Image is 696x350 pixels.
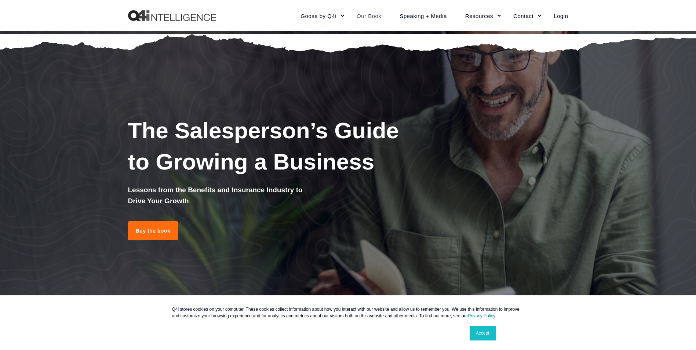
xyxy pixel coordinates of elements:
h5: Lessons from the Benefits and Insurance Industry to Drive Your Growth [128,185,311,207]
a: Buy the book [128,221,178,240]
span: The Salesperson’s Guide to Growing a Business [128,118,399,174]
a: Privacy Policy [468,313,495,318]
a: Accept [470,326,496,340]
p: Q4i stores cookies on your computer. These cookies collect information about how you interact wit... [172,306,524,319]
a: Back to Home [128,10,216,21]
img: Q4intelligence, LLC logo [128,10,216,21]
